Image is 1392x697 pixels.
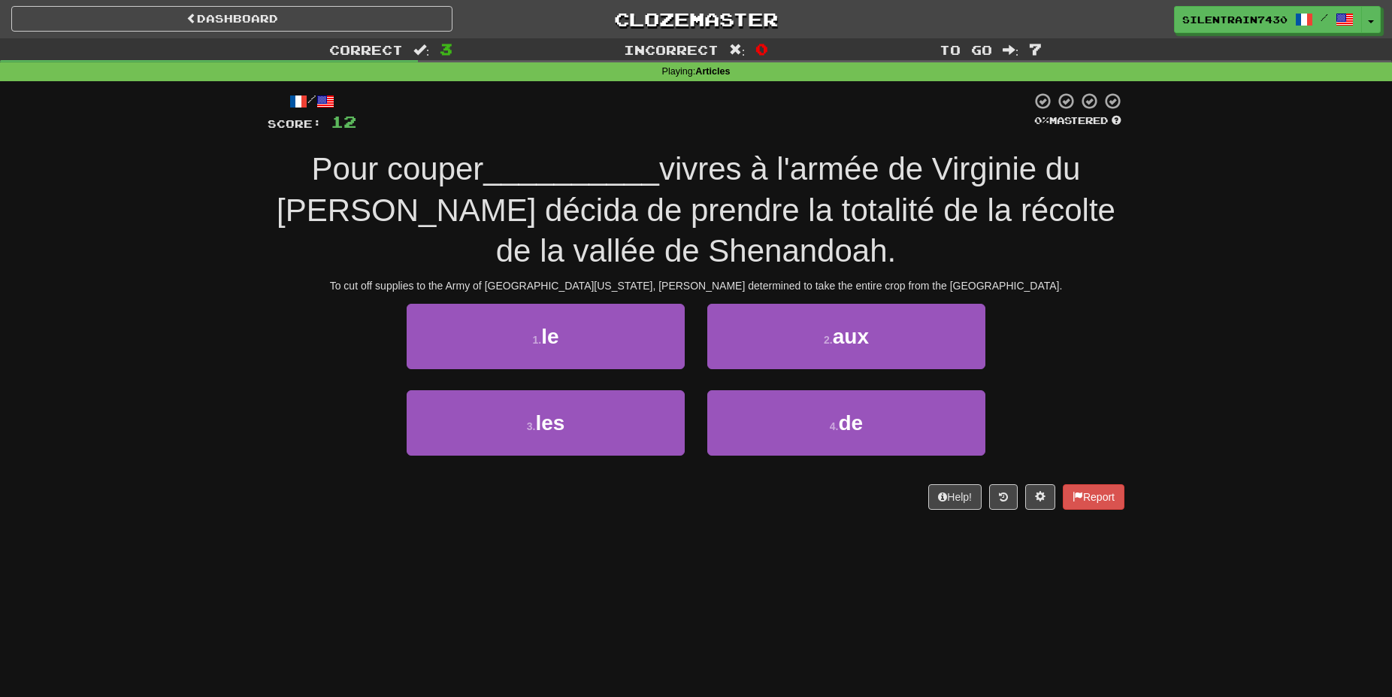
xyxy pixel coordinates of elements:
[475,6,916,32] a: Clozemaster
[277,151,1115,268] span: vivres à l'armée de Virginie du [PERSON_NAME] décida de prendre la totalité de la récolte de la v...
[624,42,719,57] span: Incorrect
[1029,40,1042,58] span: 7
[535,411,564,435] span: les
[1031,114,1124,128] div: Mastered
[440,40,452,58] span: 3
[839,411,864,435] span: de
[407,390,685,456] button: 3.les
[541,325,558,348] span: le
[989,484,1018,510] button: Round history (alt+y)
[1321,12,1328,23] span: /
[329,42,403,57] span: Correct
[527,420,536,432] small: 3 .
[1063,484,1124,510] button: Report
[331,112,356,131] span: 12
[483,151,659,186] span: __________
[707,390,985,456] button: 4.de
[413,44,430,56] span: :
[940,42,992,57] span: To go
[695,66,730,77] strong: Articles
[830,420,839,432] small: 4 .
[928,484,982,510] button: Help!
[268,117,322,130] span: Score:
[1003,44,1019,56] span: :
[312,151,484,186] span: Pour couper
[407,304,685,369] button: 1.le
[532,334,541,346] small: 1 .
[1182,13,1288,26] span: SilentRain7430
[833,325,869,348] span: aux
[707,304,985,369] button: 2.aux
[824,334,833,346] small: 2 .
[268,92,356,111] div: /
[1174,6,1362,33] a: SilentRain7430 /
[729,44,746,56] span: :
[1034,114,1049,126] span: 0 %
[755,40,768,58] span: 0
[268,278,1124,293] div: To cut off supplies to the Army of [GEOGRAPHIC_DATA][US_STATE], [PERSON_NAME] determined to take ...
[11,6,452,32] a: Dashboard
